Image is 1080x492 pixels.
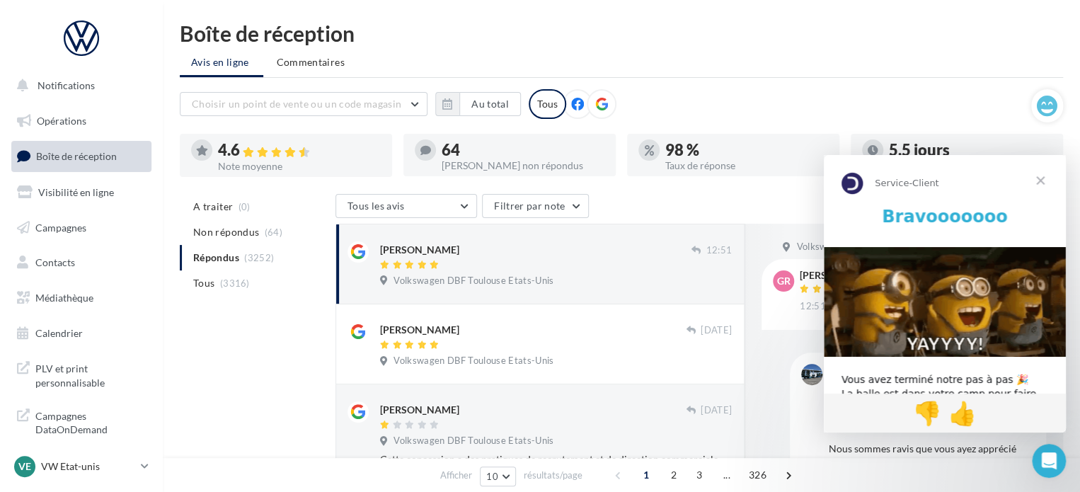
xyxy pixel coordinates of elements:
a: Médiathèque [8,283,154,313]
span: A traiter [193,200,233,214]
span: Visibilité en ligne [38,186,114,198]
div: [PERSON_NAME] [380,403,459,417]
a: VE VW Etat-unis [11,453,151,480]
button: Au total [435,92,521,116]
a: Campagnes [8,213,154,243]
span: 1 [635,464,657,486]
span: Contacts [35,256,75,268]
a: Boîte de réception [8,141,154,171]
span: 10 [486,471,498,482]
button: Au total [459,92,521,116]
iframe: Intercom live chat [1032,444,1066,478]
span: (3316) [220,278,250,289]
span: 12:51 [800,300,826,313]
div: 4.6 [218,142,381,159]
button: Tous les avis [335,194,477,218]
div: 64 [442,142,604,158]
div: [PERSON_NAME] [380,243,459,257]
a: Calendrier [8,319,154,348]
span: Choisir un point de vente ou un code magasin [192,98,401,110]
span: Boîte de réception [36,150,117,162]
span: 3 [688,464,711,486]
span: (0) [239,201,251,212]
span: Volkswagen DBF Toulouse Etats-Unis [393,275,553,287]
span: Volkswagen DBF Toulouse Etats-Unis [796,241,956,253]
span: VE [18,459,31,474]
span: Notifications [38,79,95,91]
span: Non répondus [193,225,259,239]
span: 326 [743,464,772,486]
span: Commentaires [277,55,345,69]
button: 10 [480,467,516,486]
span: Médiathèque [35,292,93,304]
div: [PERSON_NAME] non répondus [442,161,604,171]
div: [PERSON_NAME] [380,323,459,337]
span: ... [716,464,738,486]
div: Taux de réponse [665,161,828,171]
span: résultats/page [524,469,582,482]
span: Volkswagen DBF Toulouse Etats-Unis [393,435,553,447]
span: Tous les avis [347,200,405,212]
span: [DATE] [701,324,732,337]
span: 12:51 [706,244,732,257]
a: Opérations [8,106,154,136]
span: Afficher [440,469,472,482]
a: Campagnes DataOnDemand [8,401,154,442]
span: [DATE] [701,404,732,417]
iframe: Intercom live chat message [824,155,1066,433]
span: Opérations [37,115,86,127]
div: Tous [529,89,566,119]
span: 2 [662,464,685,486]
span: Volkswagen DBF Toulouse Etats-Unis [393,355,553,367]
div: Boîte de réception [180,23,1063,44]
a: Contacts [8,248,154,278]
div: 5,5 jours [889,142,1052,158]
button: Filtrer par note [482,194,589,218]
span: Gr [777,274,791,288]
span: PLV et print personnalisable [35,359,146,389]
span: (64) [265,227,282,238]
span: Tous [193,276,214,290]
span: Campagnes [35,221,86,233]
a: PLV et print personnalisable [8,353,154,395]
div: 98 % [665,142,828,158]
div: Note moyenne [218,161,381,171]
p: VW Etat-unis [41,459,135,474]
div: [PERSON_NAME] [800,270,879,280]
a: Visibilité en ligne [8,178,154,207]
div: Cette concession a des pratiques de recrutement et de direction commerciale déplorable. Je pense ... [380,452,732,467]
span: Campagnes DataOnDemand [35,406,146,437]
span: Calendrier [35,327,83,339]
button: Choisir un point de vente ou un code magasin [180,92,427,116]
button: Notifications [8,71,149,101]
